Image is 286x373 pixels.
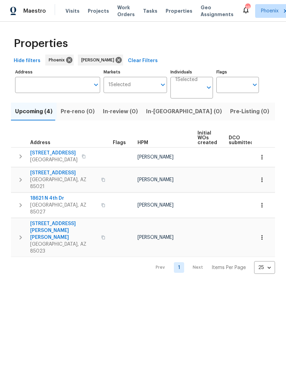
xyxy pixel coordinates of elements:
label: Markets [104,70,167,74]
button: Open [91,80,101,90]
span: Pre-Listing (0) [230,107,269,116]
span: [GEOGRAPHIC_DATA] [30,156,78,163]
span: Upcoming (4) [15,107,52,116]
span: [STREET_ADDRESS] [30,170,97,176]
span: [PERSON_NAME] [81,57,117,63]
button: Open [204,83,214,92]
span: Maestro [23,8,46,14]
span: Address [30,140,50,145]
button: Hide filters [11,55,43,67]
span: Phoenix [49,57,68,63]
span: Properties [14,40,68,47]
span: Geo Assignments [201,4,234,18]
span: 18621 N 4th Dr [30,195,97,202]
div: Phoenix [45,55,74,66]
span: [PERSON_NAME] [138,155,174,160]
span: [PERSON_NAME] [138,177,174,182]
span: In-[GEOGRAPHIC_DATA] (0) [146,107,222,116]
button: Open [158,80,168,90]
p: Items Per Page [212,264,246,271]
a: Goto page 1 [174,262,184,273]
span: Hide filters [14,57,40,65]
span: [STREET_ADDRESS][PERSON_NAME][PERSON_NAME] [30,220,97,241]
div: 25 [254,259,275,277]
label: Address [15,70,100,74]
div: [PERSON_NAME] [78,55,123,66]
span: [STREET_ADDRESS] [30,150,78,156]
span: Projects [88,8,109,14]
label: Individuals [170,70,213,74]
span: HPM [138,140,148,145]
span: [GEOGRAPHIC_DATA], AZ 85027 [30,202,97,215]
span: 1 Selected [175,77,198,83]
span: Phoenix [261,8,278,14]
span: Tasks [143,9,157,13]
span: Work Orders [117,4,135,18]
span: [GEOGRAPHIC_DATA], AZ 85021 [30,176,97,190]
div: 19 [245,4,250,11]
span: Flags [113,140,126,145]
span: [GEOGRAPHIC_DATA], AZ 85023 [30,241,97,255]
button: Clear Filters [125,55,160,67]
span: In-review (0) [103,107,138,116]
span: 1 Selected [108,82,131,88]
nav: Pagination Navigation [149,261,275,274]
label: Flags [216,70,259,74]
span: Pre-reno (0) [61,107,95,116]
span: Visits [65,8,80,14]
span: Initial WOs created [198,131,217,145]
span: Clear Filters [128,57,158,65]
span: DCO submitted [229,136,253,145]
button: Open [250,80,260,90]
span: [PERSON_NAME] [138,235,174,240]
span: Properties [166,8,192,14]
span: [PERSON_NAME] [138,203,174,208]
